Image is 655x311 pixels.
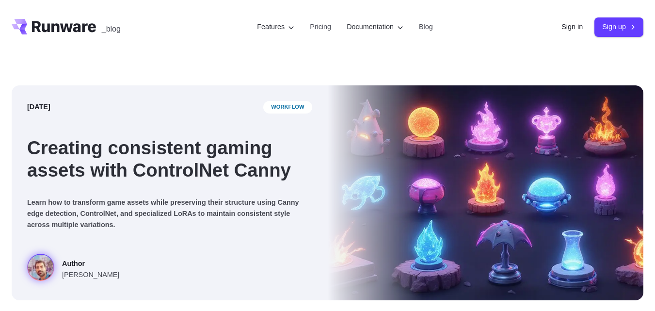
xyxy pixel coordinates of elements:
[347,21,403,33] label: Documentation
[27,197,312,230] p: Learn how to transform game assets while preserving their structure using Canny edge detection, C...
[102,19,121,34] a: _blog
[62,258,119,269] span: Author
[27,137,312,181] h1: Creating consistent gaming assets with ControlNet Canny
[310,21,331,33] a: Pricing
[257,21,294,33] label: Features
[62,269,119,280] span: [PERSON_NAME]
[561,21,583,33] a: Sign in
[328,85,644,300] img: An array of glowing, stylized elemental orbs and flames in various containers and stands, depicte...
[102,25,121,33] span: _blog
[419,21,433,33] a: Blog
[27,101,50,113] time: [DATE]
[263,101,312,114] span: workflow
[594,17,643,36] a: Sign up
[12,19,96,34] a: Go to /
[27,254,119,285] a: An array of glowing, stylized elemental orbs and flames in various containers and stands, depicte...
